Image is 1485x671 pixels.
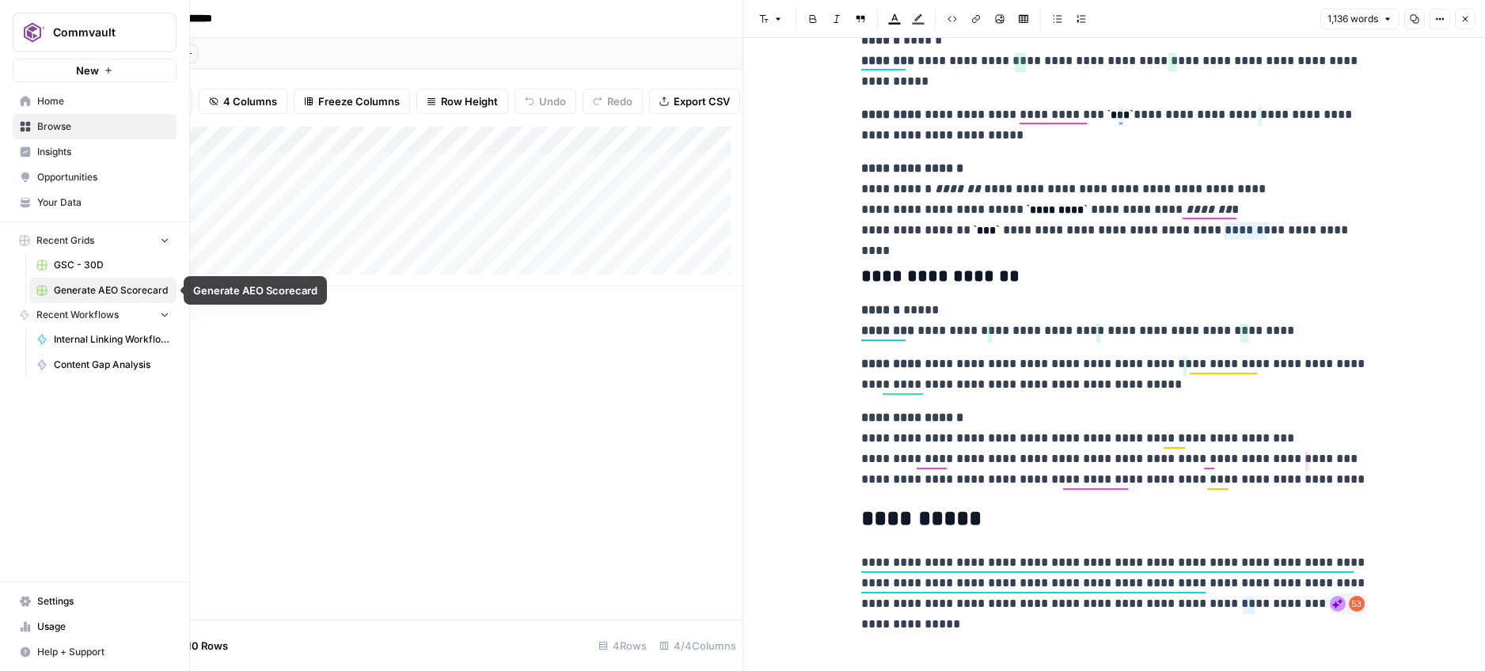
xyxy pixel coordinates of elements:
span: Home [37,94,169,108]
span: Redo [607,93,632,109]
button: Export CSV [649,89,740,114]
button: Undo [515,89,576,114]
a: Insights [13,139,177,165]
span: Recent Grids [36,233,94,248]
span: New [76,63,99,78]
img: Commvault Logo [18,18,47,47]
span: Your Data [37,195,169,210]
a: Content Gap Analysis [29,352,177,377]
button: Workspace: Commvault [13,13,177,52]
span: Insights [37,145,169,159]
a: Opportunities [13,165,177,190]
a: Your Data [13,190,177,215]
a: Browse [13,114,177,139]
button: Redo [583,89,643,114]
button: Recent Workflows [13,303,177,327]
span: Browse [37,119,169,134]
a: Internal Linking Workflow_Blogs [29,327,177,352]
span: Commvault [53,25,149,40]
span: Generate AEO Scorecard [54,283,169,298]
button: Row Height [416,89,508,114]
button: New [13,59,177,82]
span: Settings [37,594,169,608]
a: Settings [13,589,177,614]
button: 4 Columns [199,89,287,114]
span: Row Height [441,93,498,109]
span: Add 10 Rows [165,638,228,654]
button: Freeze Columns [294,89,410,114]
a: GSC - 30D [29,252,177,278]
span: Opportunities [37,170,169,184]
span: Internal Linking Workflow_Blogs [54,332,169,347]
button: Help + Support [13,639,177,665]
a: Generate AEO Scorecard [29,278,177,303]
a: Home [13,89,177,114]
span: Export CSV [674,93,730,109]
div: 4/4 Columns [653,633,742,658]
span: Help + Support [37,645,169,659]
span: Recent Workflows [36,308,119,322]
span: GSC - 30D [54,258,169,272]
a: Usage [13,614,177,639]
span: Undo [539,93,566,109]
span: Content Gap Analysis [54,358,169,372]
span: Freeze Columns [318,93,400,109]
button: Recent Grids [13,229,177,252]
span: Usage [37,620,169,634]
span: 4 Columns [223,93,277,109]
span: 1,136 words [1327,12,1378,26]
button: 1,136 words [1320,9,1400,29]
div: 4 Rows [592,633,653,658]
